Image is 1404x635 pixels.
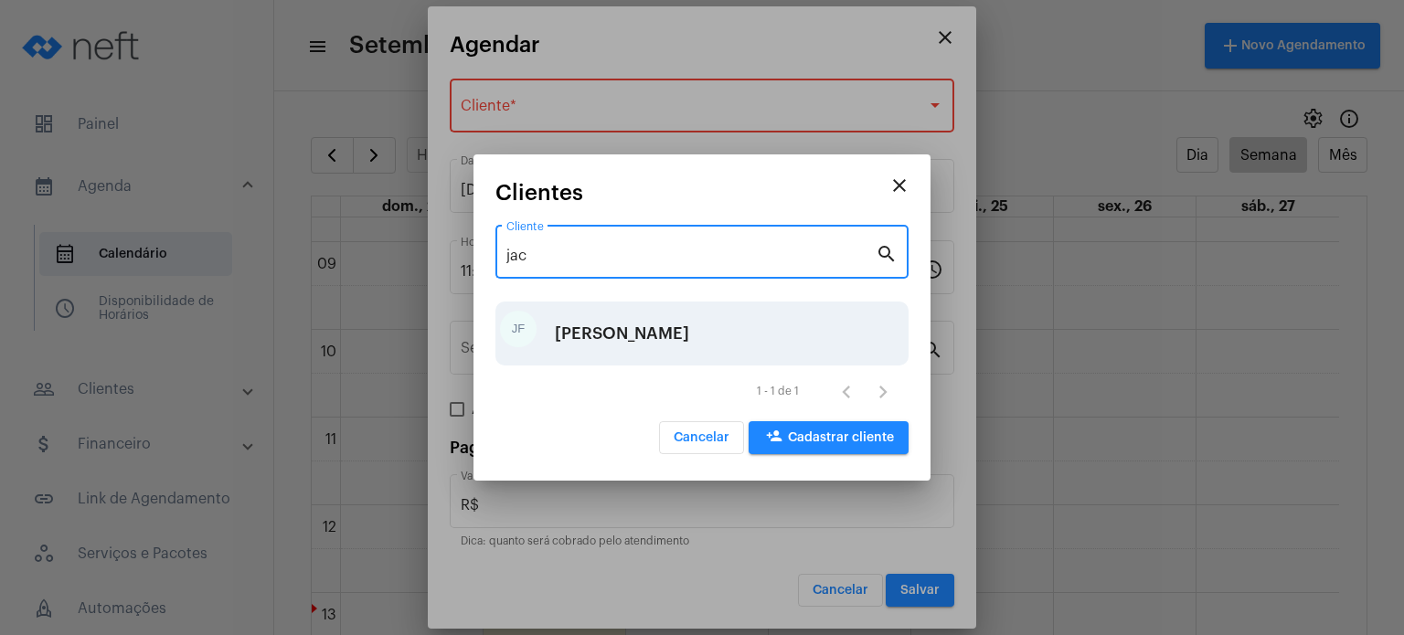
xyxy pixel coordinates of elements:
span: Cancelar [674,431,729,444]
mat-icon: search [876,242,898,264]
mat-icon: close [888,175,910,196]
button: Cadastrar cliente [749,421,909,454]
span: Cadastrar cliente [763,431,894,444]
button: Próxima página [865,373,901,409]
div: JF [500,311,537,347]
div: 1 - 1 de 1 [757,386,799,397]
mat-icon: person_add [763,428,785,450]
button: Página anterior [828,373,865,409]
input: Pesquisar cliente [506,248,876,264]
button: Cancelar [659,421,744,454]
div: [PERSON_NAME] [555,306,689,361]
span: Clientes [495,181,583,205]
